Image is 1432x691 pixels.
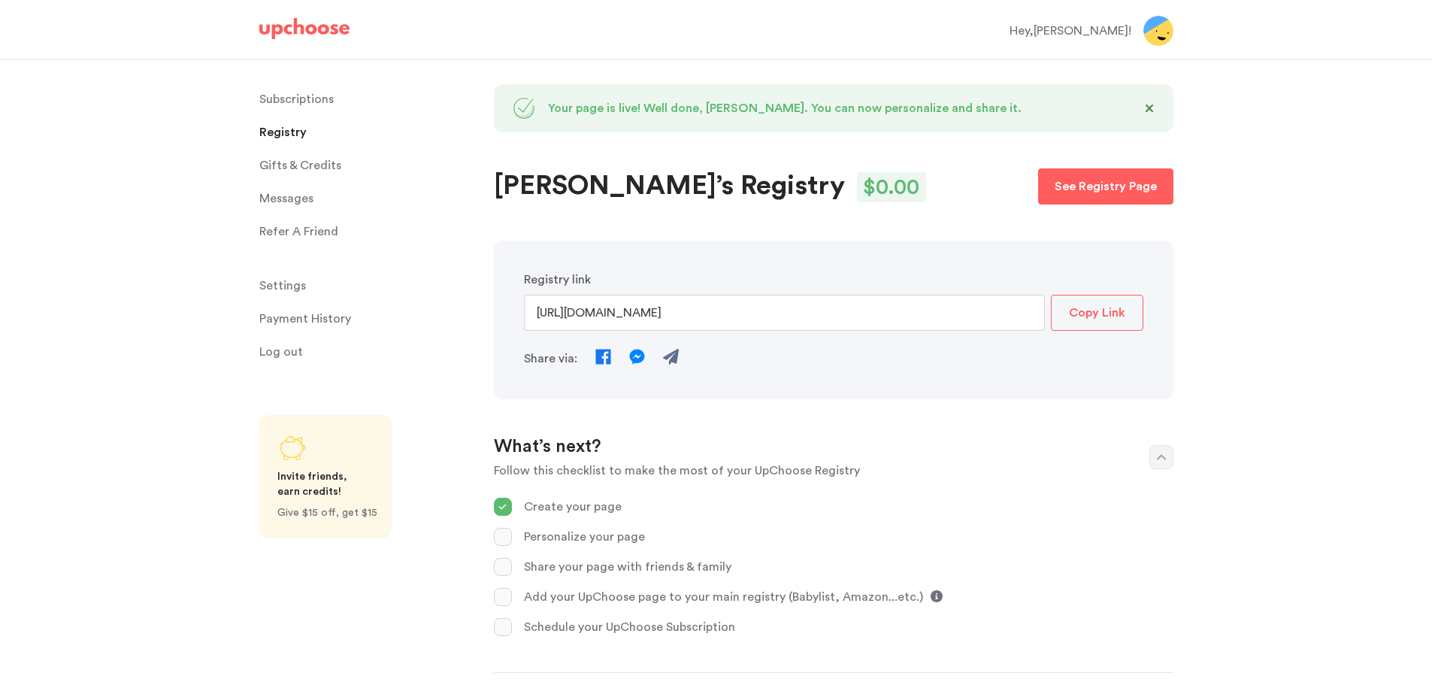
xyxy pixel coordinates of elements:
[595,349,611,365] img: Facebook
[259,337,303,367] span: Log out
[629,349,645,365] img: Messenger
[1069,304,1125,322] p: Copy Link
[524,498,1173,516] p: Create your page
[1038,168,1173,205] a: See Registry Page
[494,168,845,205] h1: [PERSON_NAME]’s Registry
[548,99,1131,117] p: Your page is live! Well done, [PERSON_NAME]. You can now personalize and share it.
[663,349,679,365] img: Send Email
[259,183,476,214] a: Messages
[259,117,476,147] a: Registry
[259,84,476,114] a: Subscriptions
[259,150,341,180] span: Gifts & Credits
[259,304,476,334] a: Payment History
[524,558,1173,576] p: Share your page with friends & family
[1051,295,1143,331] button: Copy Link
[524,350,577,368] p: Share via:
[1010,22,1131,40] div: Hey, [PERSON_NAME] !
[259,304,351,334] p: Payment History
[259,117,307,147] span: Registry
[259,271,476,301] a: Settings
[494,462,1134,480] p: Follow this checklist to make the most of your UpChoose Registry
[259,84,334,114] p: Subscriptions
[524,618,1173,636] p: Schedule your UpChoose Subscription
[494,435,1134,459] h2: What’s next?
[857,172,926,202] div: $ 0.00
[524,271,1045,289] p: Registry link
[524,528,1173,546] p: Personalize your page
[259,415,392,538] a: Share UpChoose
[259,217,338,247] p: Refer A Friend
[259,183,313,214] span: Messages
[259,217,476,247] a: Refer A Friend
[259,18,350,46] a: UpChoose
[259,271,306,301] span: Settings
[259,18,350,39] img: UpChoose
[524,588,923,606] p: Add your UpChoose page to your main registry (Babylist, Amazon...etc.)
[259,150,476,180] a: Gifts & Credits
[1055,177,1157,195] p: See Registry Page
[259,337,476,367] a: Log out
